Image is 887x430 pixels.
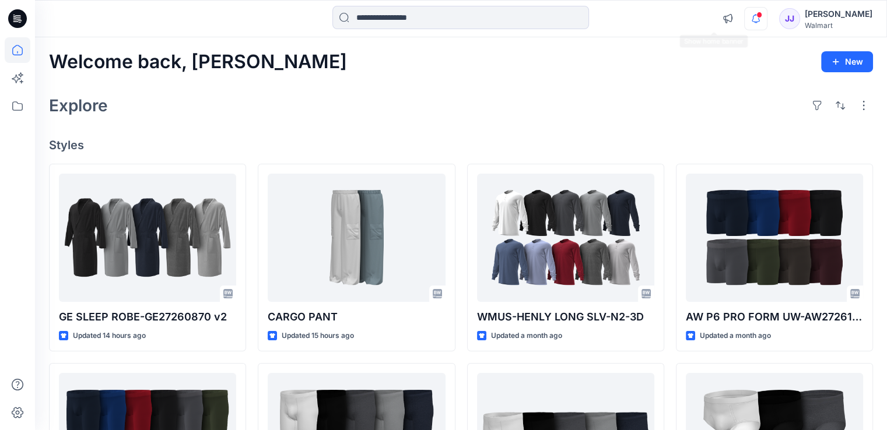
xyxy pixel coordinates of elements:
a: AW P6 PRO FORM UW-AW27261889 [686,174,863,302]
div: [PERSON_NAME] [805,7,872,21]
p: AW P6 PRO FORM UW-AW27261889 [686,309,863,325]
a: GE SLEEP ROBE-GE27260870 v2 [59,174,236,302]
div: Walmart [805,21,872,30]
p: CARGO PANT [268,309,445,325]
p: Updated 15 hours ago [282,330,354,342]
p: GE SLEEP ROBE-GE27260870 v2 [59,309,236,325]
a: WMUS-HENLY LONG SLV-N2-3D [477,174,654,302]
p: Updated 14 hours ago [73,330,146,342]
p: Updated a month ago [491,330,562,342]
p: Updated a month ago [700,330,771,342]
h2: Explore [49,96,108,115]
div: JJ [779,8,800,29]
a: CARGO PANT [268,174,445,302]
h2: Welcome back, [PERSON_NAME] [49,51,347,73]
h4: Styles [49,138,873,152]
button: New [821,51,873,72]
p: WMUS-HENLY LONG SLV-N2-3D [477,309,654,325]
